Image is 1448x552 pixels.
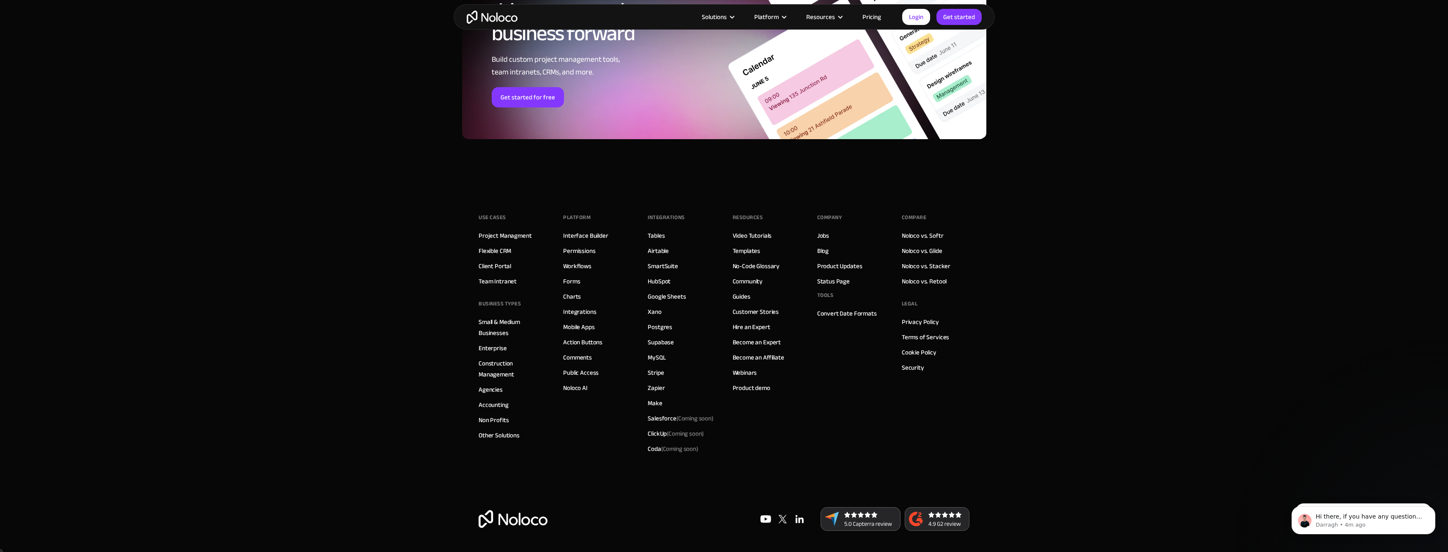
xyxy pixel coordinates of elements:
[733,276,763,287] a: Community
[479,343,507,354] a: Enterprise
[817,245,829,256] a: Blog
[817,230,829,241] a: Jobs
[817,289,834,302] div: Tools
[648,321,672,332] a: Postgres
[902,9,930,25] a: Login
[733,337,781,348] a: Become an Expert
[563,352,592,363] a: Comments
[648,261,678,272] a: SmartSuite
[902,297,918,310] div: Legal
[492,87,564,107] a: Get started for free
[902,347,936,358] a: Cookie Policy
[817,211,842,224] div: Company
[754,11,779,22] div: Platform
[902,362,924,373] a: Security
[733,306,779,317] a: Customer Stories
[479,399,509,410] a: Accounting
[902,276,947,287] a: Noloco vs. Retool
[648,245,669,256] a: Airtable
[563,291,581,302] a: Charts
[817,276,850,287] a: Status Page
[563,321,594,332] a: Mobile Apps
[479,358,546,380] a: Construction Management
[744,11,796,22] div: Platform
[1279,489,1448,548] iframe: Intercom notifications message
[733,321,770,332] a: Hire an Expert
[479,415,509,426] a: Non Profits
[733,291,750,302] a: Guides
[676,412,714,424] span: (Coming soon)
[902,230,944,241] a: Noloco vs. Softr
[902,211,927,224] div: Compare
[479,245,511,256] a: Flexible CRM
[648,230,665,241] a: Tables
[479,230,531,241] a: Project Managment
[817,308,877,319] a: Convert Date Formats
[479,297,521,310] div: BUSINESS TYPES
[902,332,949,343] a: Terms of Services
[661,443,698,455] span: (Coming soon)
[817,261,862,272] a: Product Updates
[563,382,588,393] a: Noloco AI
[563,261,591,272] a: Workflows
[936,9,982,25] a: Get started
[902,245,942,256] a: Noloco vs. Glide
[902,261,950,272] a: Noloco vs. Stacker
[648,211,684,224] div: INTEGRATIONS
[648,306,661,317] a: Xano
[648,443,698,454] div: Coda
[467,11,517,24] a: home
[733,245,761,256] a: Templates
[563,337,602,348] a: Action Buttons
[479,211,506,224] div: Use Cases
[648,276,671,287] a: HubSpot
[667,428,704,439] span: (Coming soon)
[479,276,517,287] a: Team Intranet
[733,211,763,224] div: Resources
[702,11,727,22] div: Solutions
[733,261,780,272] a: No-Code Glossary
[852,11,892,22] a: Pricing
[563,230,608,241] a: Interface Builder
[563,276,580,287] a: Forms
[648,398,662,409] a: Make
[563,367,599,378] a: Public Access
[733,230,772,241] a: Video Tutorials
[648,428,704,439] div: ClickUp
[648,413,714,424] div: Salesforce
[733,382,770,393] a: Product demo
[648,382,665,393] a: Zapier
[479,384,503,395] a: Agencies
[648,367,664,378] a: Stripe
[563,211,591,224] div: Platform
[492,53,705,79] div: Build custom project management tools, team intranets, CRMs, and more.
[806,11,835,22] div: Resources
[648,337,674,348] a: Supabase
[796,11,852,22] div: Resources
[563,245,595,256] a: Permissions
[479,316,546,338] a: Small & Medium Businesses
[691,11,744,22] div: Solutions
[733,367,757,378] a: Webinars
[648,291,686,302] a: Google Sheets
[563,306,596,317] a: Integrations
[648,352,665,363] a: MySQL
[479,430,520,441] a: Other Solutions
[733,352,784,363] a: Become an Affiliate
[479,261,511,272] a: Client Portal
[902,316,939,327] a: Privacy Policy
